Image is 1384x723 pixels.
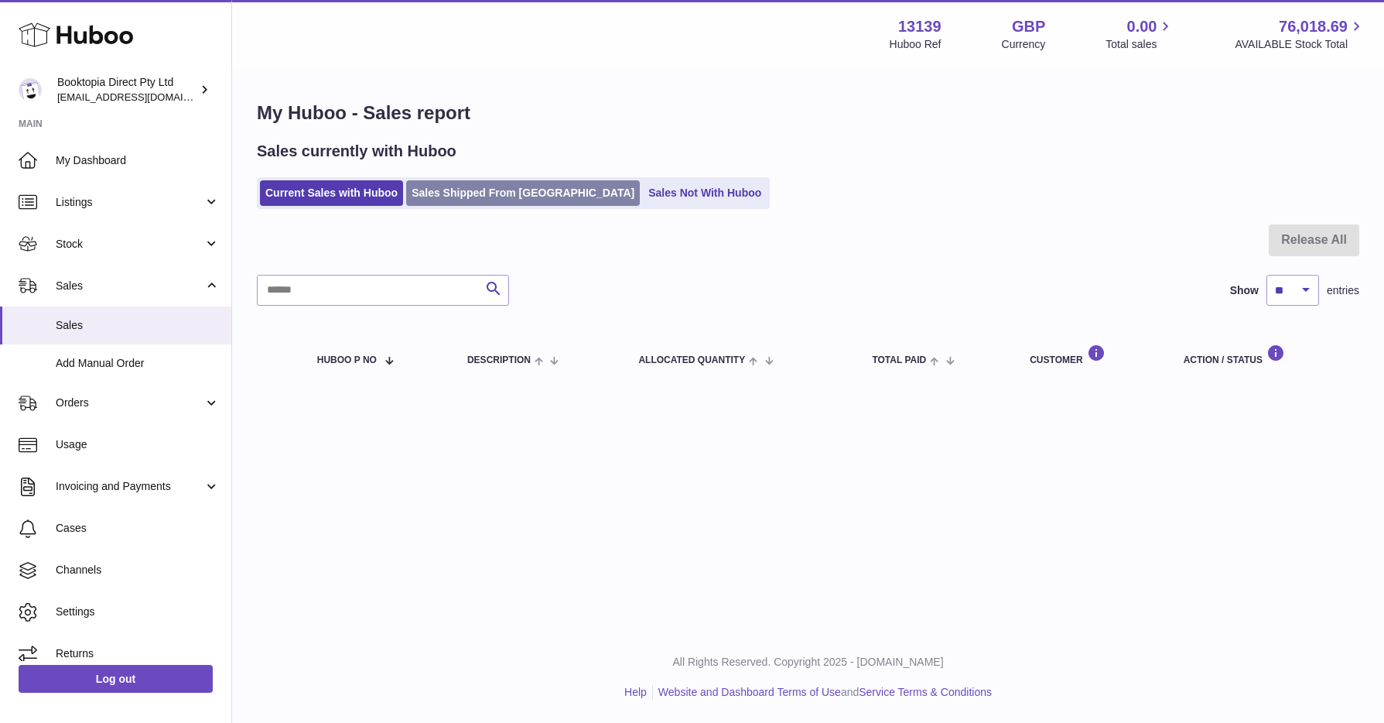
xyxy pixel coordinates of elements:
p: All Rights Reserved. Copyright 2025 - [DOMAIN_NAME] [244,655,1372,670]
li: and [653,685,992,700]
span: My Dashboard [56,153,220,168]
div: Action / Status [1184,344,1344,365]
a: Service Terms & Conditions [859,686,992,698]
span: Channels [56,563,220,577]
span: Returns [56,646,220,661]
strong: 13139 [898,16,941,37]
label: Show [1230,283,1259,298]
span: AVAILABLE Stock Total [1235,37,1365,52]
a: Log out [19,665,213,693]
span: Total paid [872,355,926,365]
span: Cases [56,521,220,536]
a: 76,018.69 AVAILABLE Stock Total [1235,16,1365,52]
strong: GBP [1012,16,1045,37]
span: Orders [56,396,203,410]
span: Invoicing and Payments [56,479,203,494]
span: Sales [56,318,220,333]
div: Currency [1002,37,1046,52]
h1: My Huboo - Sales report [257,101,1359,125]
a: 0.00 Total sales [1105,16,1174,52]
h2: Sales currently with Huboo [257,141,456,162]
div: Huboo Ref [890,37,941,52]
a: Help [624,686,647,698]
span: entries [1327,283,1359,298]
a: Current Sales with Huboo [260,180,403,206]
span: Huboo P no [317,355,377,365]
a: Sales Not With Huboo [643,180,767,206]
span: Usage [56,437,220,452]
span: Add Manual Order [56,356,220,371]
span: 0.00 [1127,16,1157,37]
a: Website and Dashboard Terms of Use [658,686,841,698]
span: Sales [56,279,203,293]
span: 76,018.69 [1279,16,1348,37]
span: Listings [56,195,203,210]
span: Total sales [1105,37,1174,52]
span: ALLOCATED Quantity [638,355,745,365]
span: Description [467,355,531,365]
div: Booktopia Direct Pty Ltd [57,75,196,105]
a: Sales Shipped From [GEOGRAPHIC_DATA] [406,180,640,206]
span: Stock [56,237,203,252]
span: [EMAIL_ADDRESS][DOMAIN_NAME] [57,91,227,103]
div: Customer [1030,344,1153,365]
span: Settings [56,605,220,619]
img: buz@sabweb.com.au [19,78,42,101]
